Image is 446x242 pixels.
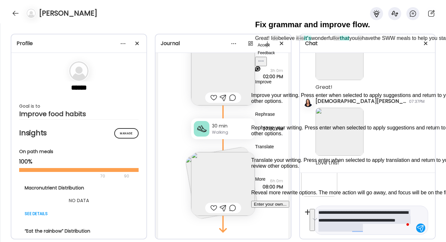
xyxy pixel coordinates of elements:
[123,172,130,180] div: 90
[19,148,139,155] div: On path meals
[212,129,252,135] div: Walking
[161,40,285,47] div: Journal
[19,102,139,110] div: Goal is to
[17,40,141,47] div: Profile
[191,42,255,105] img: images%2F34M9xvfC7VOFbuVuzn79gX2qEI22%2FPlCxyC67kXWV7dYc6lBu%2FTFsmEpePwhKYelpoa0Ba_240
[318,209,412,232] textarea: To enrich screen reader interactions, please activate Accessibility in Grammarly extension settings
[114,128,139,139] div: Manage
[19,128,139,138] h2: Insights
[191,152,255,216] img: images%2F34M9xvfC7VOFbuVuzn79gX2qEI22%2F7kxQQbdkfCrFhd5EoraA%2FA5EgqgcMV00h7f61lJDe_240
[19,110,139,118] div: Improve food habits
[69,61,89,81] img: bg-avatar-default.svg
[19,172,122,180] div: 70
[212,123,252,129] div: 30 min
[19,158,139,165] div: 100%
[25,228,133,235] div: “Eat the rainbow” Distribution
[25,185,133,191] div: Macronutrient Distribution
[27,9,36,18] img: bg-avatar-default.svg
[25,197,133,204] div: NO DATA
[39,8,97,18] h4: [PERSON_NAME]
